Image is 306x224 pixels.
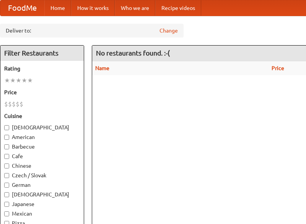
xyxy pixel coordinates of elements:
[4,162,80,170] label: Chinese
[21,76,27,85] li: ★
[4,172,80,179] label: Czech / Slovak
[4,135,9,140] input: American
[4,152,80,160] label: Cafe
[20,100,23,108] li: $
[16,76,21,85] li: ★
[96,49,170,57] ng-pluralize: No restaurants found. :-(
[27,76,33,85] li: ★
[4,133,80,141] label: American
[4,125,9,130] input: [DEMOGRAPHIC_DATA]
[4,144,9,149] input: Barbecue
[4,143,80,150] label: Barbecue
[4,181,80,189] label: German
[4,88,80,96] h5: Price
[4,173,9,178] input: Czech / Slovak
[4,210,80,217] label: Mexican
[95,65,109,71] a: Name
[4,100,8,108] li: $
[4,76,10,85] li: ★
[71,0,115,16] a: How it works
[4,192,9,197] input: [DEMOGRAPHIC_DATA]
[4,65,80,72] h5: Rating
[16,100,20,108] li: $
[155,0,201,16] a: Recipe videos
[4,124,80,131] label: [DEMOGRAPHIC_DATA]
[4,112,80,120] h5: Cuisine
[44,0,71,16] a: Home
[272,65,284,71] a: Price
[4,200,80,208] label: Japanese
[0,0,44,16] a: FoodMe
[160,27,178,34] a: Change
[115,0,155,16] a: Who we are
[12,100,16,108] li: $
[4,191,80,198] label: [DEMOGRAPHIC_DATA]
[4,202,9,207] input: Japanese
[4,154,9,159] input: Cafe
[4,164,9,168] input: Chinese
[4,211,9,216] input: Mexican
[8,100,12,108] li: $
[10,76,16,85] li: ★
[0,46,84,61] h4: Filter Restaurants
[4,183,9,188] input: German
